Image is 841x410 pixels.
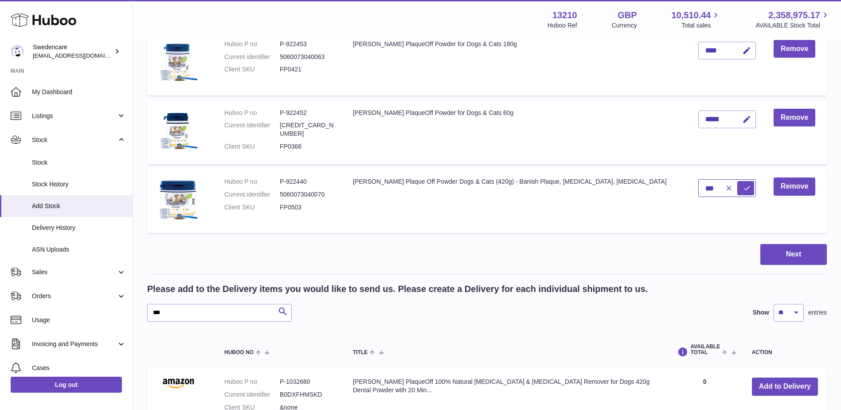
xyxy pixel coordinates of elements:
[224,142,280,151] dt: Client SKU
[32,180,126,189] span: Stock History
[344,169,689,233] td: [PERSON_NAME] Plaque Off Powder Dogs & Cats (420g) - Banish Plaque, [MEDICAL_DATA], [MEDICAL_DATA]
[156,40,200,84] img: ProDen PlaqueOff Powder for Dogs & Cats 180g
[147,283,648,295] h2: Please add to the Delivery items you would like to send us. Please create a Delivery for each ind...
[755,21,830,30] span: AVAILABLE Stock Total
[774,177,815,196] button: Remove
[32,316,126,324] span: Usage
[760,244,827,265] button: Next
[156,177,200,222] img: ProDen Plaque Off Powder Dogs & Cats (420g) - Banish Plaque, Tartar, Bad Breath
[156,109,200,153] img: ProDen PlaqueOff Powder for Dogs & Cats 60g
[280,177,335,186] dd: P-922440
[774,109,815,127] button: Remove
[32,158,126,167] span: Stock
[548,21,577,30] div: Huboo Ref
[280,65,335,74] dd: FP0421
[32,364,126,372] span: Cases
[32,112,117,120] span: Listings
[280,390,335,399] dd: B0DXFHMSKD
[224,65,280,74] dt: Client SKU
[690,344,720,355] span: AVAILABLE Total
[344,100,689,165] td: [PERSON_NAME] PlaqueOff Powder for Dogs & Cats 60g
[224,203,280,212] dt: Client SKU
[552,9,577,21] strong: 13210
[224,190,280,199] dt: Current identifier
[755,9,830,30] a: 2,358,975.17 AVAILABLE Stock Total
[280,203,335,212] dd: FP0503
[752,350,818,355] div: Action
[280,53,335,61] dd: 5060073040063
[280,109,335,117] dd: P-922452
[224,177,280,186] dt: Huboo P no
[224,40,280,48] dt: Huboo P no
[11,45,24,58] img: gemma.horsfield@swedencare.co.uk
[224,121,280,138] dt: Current identifier
[280,121,335,138] dd: [CREDIT_CARD_NUMBER]
[32,245,126,254] span: ASN Uploads
[32,268,117,276] span: Sales
[280,378,335,386] dd: P-1032680
[344,31,689,95] td: [PERSON_NAME] PlaqueOff Powder for Dogs & Cats 180g
[224,378,280,386] dt: Huboo P no
[618,9,637,21] strong: GBP
[671,9,721,30] a: 10,510.44 Total sales
[280,40,335,48] dd: P-922453
[32,340,117,348] span: Invoicing and Payments
[224,53,280,61] dt: Current identifier
[32,136,117,144] span: Stock
[224,350,254,355] span: Huboo no
[224,109,280,117] dt: Huboo P no
[32,88,126,96] span: My Dashboard
[774,40,815,58] button: Remove
[280,142,335,151] dd: FP0366
[33,52,130,59] span: [EMAIL_ADDRESS][DOMAIN_NAME]
[33,43,113,60] div: Swedencare
[224,390,280,399] dt: Current identifier
[808,308,827,317] span: entries
[156,378,200,388] img: ProDen PlaqueOff 100% Natural Tartar & Bad Breath Remover for Dogs 420g Dental Powder with 20 Min...
[753,308,769,317] label: Show
[280,190,335,199] dd: 5060073040070
[32,224,126,232] span: Delivery History
[752,378,818,396] button: Add to Delivery
[681,21,721,30] span: Total sales
[612,21,637,30] div: Currency
[32,202,126,210] span: Add Stock
[671,9,711,21] span: 10,510.44
[353,350,368,355] span: Title
[768,9,820,21] span: 2,358,975.17
[11,377,122,393] a: Log out
[32,292,117,300] span: Orders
